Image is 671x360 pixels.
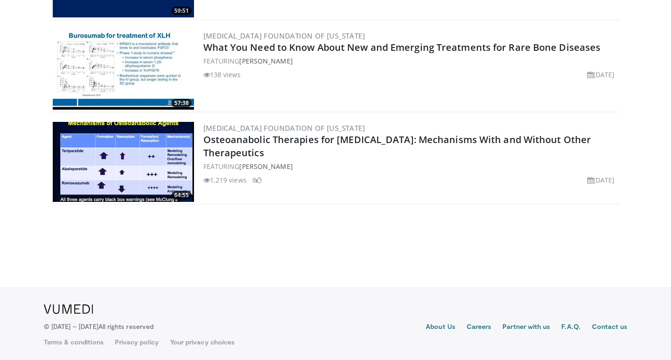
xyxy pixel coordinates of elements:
[171,191,192,200] span: 64:55
[203,70,241,80] li: 138 views
[426,322,455,333] a: About Us
[171,7,192,15] span: 59:51
[44,337,104,347] a: Terms & conditions
[44,322,154,331] p: © [DATE] – [DATE]
[171,99,192,107] span: 57:38
[203,133,591,159] a: Osteoanabolic Therapies for [MEDICAL_DATA]: Mechanisms With and Without Other Therapeutics
[239,162,292,171] a: [PERSON_NAME]
[115,337,159,347] a: Privacy policy
[587,70,615,80] li: [DATE]
[203,41,601,54] a: What You Need to Know About New and Emerging Treatments for Rare Bone Diseases
[203,123,365,133] a: [MEDICAL_DATA] Foundation of [US_STATE]
[53,122,194,202] img: 50432934-f988-435d-86a5-8297323468b6.300x170_q85_crop-smart_upscale.jpg
[44,304,93,314] img: VuMedi Logo
[467,322,492,333] a: Careers
[53,30,194,110] a: 57:38
[592,322,628,333] a: Contact us
[203,56,619,66] div: FEATURING
[203,161,619,171] div: FEATURING
[203,31,365,40] a: [MEDICAL_DATA] Foundation of [US_STATE]
[170,337,234,347] a: Your privacy choices
[502,322,550,333] a: Partner with us
[252,175,262,185] li: 8
[561,322,580,333] a: F.A.Q.
[203,175,247,185] li: 1,219 views
[98,322,154,330] span: All rights reserved
[587,175,615,185] li: [DATE]
[239,56,292,65] a: [PERSON_NAME]
[53,30,194,110] img: 22ec406c-9f4f-4a95-b7d1-ebb5c51125df.300x170_q85_crop-smart_upscale.jpg
[53,122,194,202] a: 64:55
